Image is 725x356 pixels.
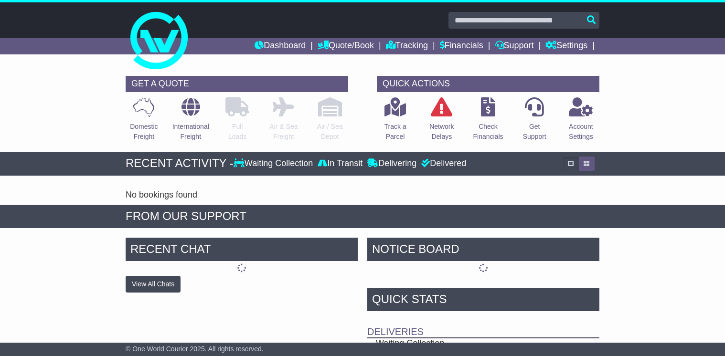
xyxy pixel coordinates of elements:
p: Air / Sea Depot [317,122,343,142]
a: CheckFinancials [472,97,503,147]
a: Track aParcel [384,97,407,147]
a: AccountSettings [568,97,594,147]
a: Quote/Book [318,38,374,54]
a: Settings [545,38,587,54]
p: Air & Sea Freight [269,122,298,142]
div: NOTICE BOARD [367,238,599,263]
span: © One World Courier 2025. All rights reserved. [126,345,264,353]
button: View All Chats [126,276,181,293]
a: Support [495,38,534,54]
td: Deliveries [367,314,599,338]
div: Delivered [419,158,466,169]
div: Quick Stats [367,288,599,314]
a: InternationalFreight [172,97,210,147]
div: FROM OUR SUPPORT [126,209,599,223]
div: Delivering [365,158,419,169]
p: Network Delays [429,122,454,142]
a: GetSupport [522,97,547,147]
div: QUICK ACTIONS [377,76,599,92]
p: International Freight [172,122,209,142]
a: Dashboard [255,38,306,54]
p: Account Settings [569,122,593,142]
td: Waiting Collection [367,338,566,349]
a: NetworkDelays [429,97,454,147]
a: Tracking [386,38,428,54]
div: Waiting Collection [234,158,315,169]
p: Check Financials [473,122,503,142]
p: Full Loads [225,122,249,142]
p: Domestic Freight [130,122,158,142]
div: No bookings found [126,190,599,200]
a: DomesticFreight [129,97,158,147]
p: Get Support [523,122,546,142]
p: Track a Parcel [384,122,406,142]
div: RECENT ACTIVITY - [126,157,234,170]
div: GET A QUOTE [126,76,348,92]
div: RECENT CHAT [126,238,358,263]
div: In Transit [315,158,365,169]
a: Financials [440,38,483,54]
